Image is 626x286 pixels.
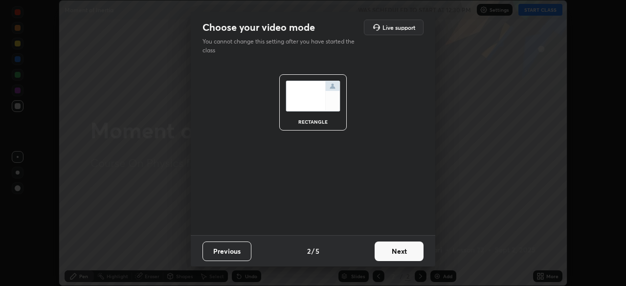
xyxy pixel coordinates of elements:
[293,119,333,124] div: rectangle
[375,242,424,261] button: Next
[202,242,251,261] button: Previous
[286,81,340,111] img: normalScreenIcon.ae25ed63.svg
[382,24,415,30] h5: Live support
[202,21,315,34] h2: Choose your video mode
[312,246,314,256] h4: /
[315,246,319,256] h4: 5
[307,246,311,256] h4: 2
[202,37,361,55] p: You cannot change this setting after you have started the class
